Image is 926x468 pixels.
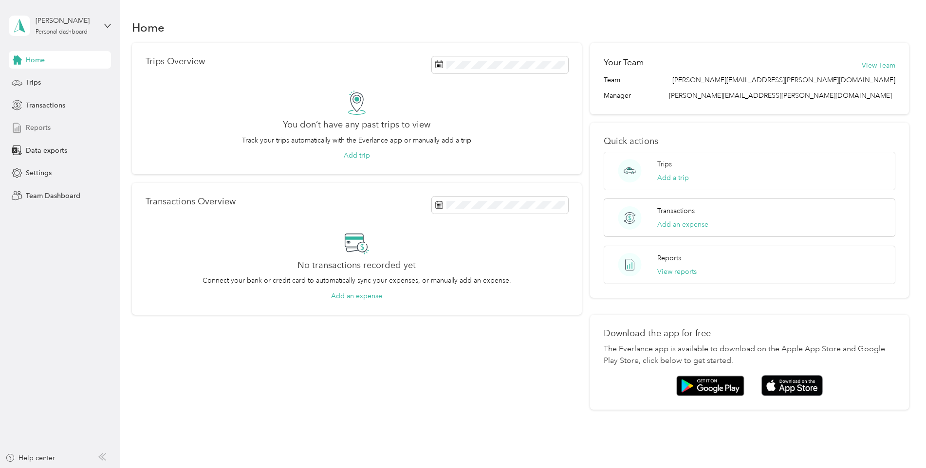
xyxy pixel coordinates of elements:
[132,22,165,33] h1: Home
[36,29,88,35] div: Personal dashboard
[203,275,511,286] p: Connect your bank or credit card to automatically sync your expenses, or manually add an expense.
[604,328,895,339] p: Download the app for free
[604,343,895,367] p: The Everlance app is available to download on the Apple App Store and Google Play Store, click be...
[604,56,644,69] h2: Your Team
[657,173,689,183] button: Add a trip
[669,91,892,100] span: [PERSON_NAME][EMAIL_ADDRESS][PERSON_NAME][DOMAIN_NAME]
[604,75,620,85] span: Team
[26,191,80,201] span: Team Dashboard
[26,168,52,178] span: Settings
[283,120,430,130] h2: You don’t have any past trips to view
[657,219,708,230] button: Add an expense
[657,159,672,169] p: Trips
[26,55,45,65] span: Home
[146,56,205,67] p: Trips Overview
[26,77,41,88] span: Trips
[36,16,96,26] div: [PERSON_NAME]
[26,145,67,156] span: Data exports
[862,60,895,71] button: View Team
[871,414,926,468] iframe: Everlance-gr Chat Button Frame
[26,123,51,133] span: Reports
[761,375,823,396] img: App store
[672,75,895,85] span: [PERSON_NAME][EMAIL_ADDRESS][PERSON_NAME][DOMAIN_NAME]
[242,135,471,145] p: Track your trips automatically with the Everlance app or manually add a trip
[676,376,744,396] img: Google play
[657,253,681,263] p: Reports
[604,90,631,101] span: Manager
[146,197,236,207] p: Transactions Overview
[657,206,695,216] p: Transactions
[297,260,416,270] h2: No transactions recorded yet
[604,136,895,146] p: Quick actions
[657,267,697,277] button: View reports
[5,453,55,463] button: Help center
[26,100,65,110] span: Transactions
[331,291,382,301] button: Add an expense
[344,150,370,161] button: Add trip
